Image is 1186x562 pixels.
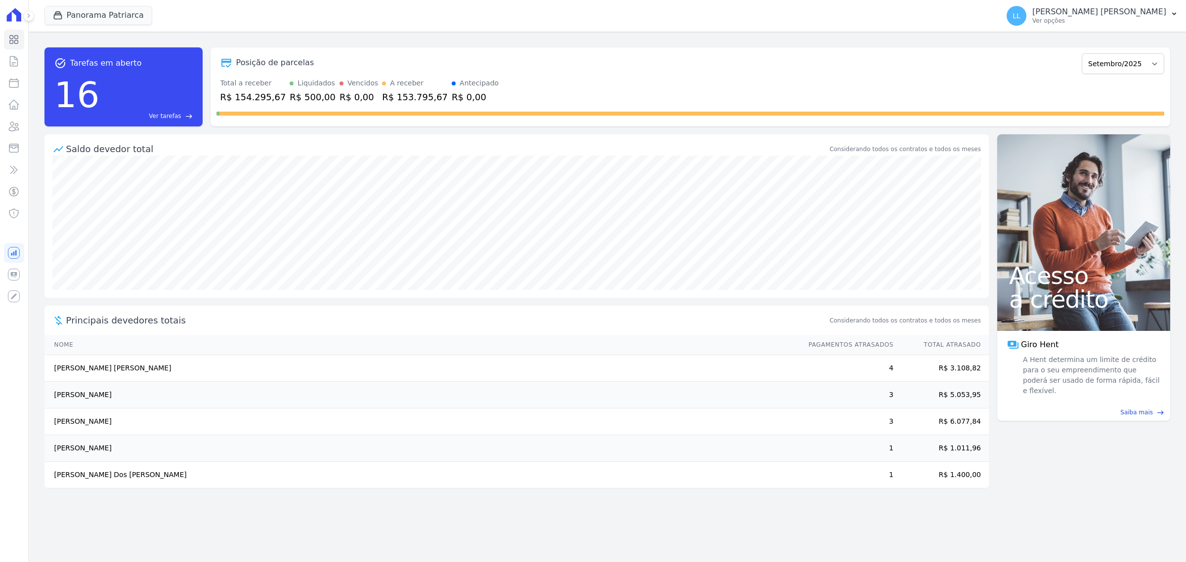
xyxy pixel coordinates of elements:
td: 3 [799,382,894,408]
div: Total a receber [220,78,286,88]
div: Considerando todos os contratos e todos os meses [830,145,981,154]
td: [PERSON_NAME] [44,435,799,462]
div: R$ 154.295,67 [220,90,286,104]
td: 1 [799,435,894,462]
div: R$ 153.795,67 [382,90,448,104]
th: Pagamentos Atrasados [799,335,894,355]
div: R$ 500,00 [290,90,336,104]
div: Posição de parcelas [236,57,314,69]
td: [PERSON_NAME] [44,408,799,435]
td: R$ 3.108,82 [894,355,989,382]
div: A receber [390,78,424,88]
span: a crédito [1009,287,1158,311]
p: Ver opções [1032,17,1166,25]
div: R$ 0,00 [339,90,378,104]
div: 16 [54,69,100,120]
span: Acesso [1009,264,1158,287]
td: R$ 6.077,84 [894,408,989,435]
td: R$ 5.053,95 [894,382,989,408]
span: LL [1013,12,1020,19]
td: 1 [799,462,894,488]
div: Antecipado [460,78,499,88]
span: Ver tarefas [149,112,181,120]
span: east [1157,409,1164,416]
span: A Hent determina um limite de crédito para o seu empreendimento que poderá ser usado de forma ráp... [1021,355,1160,396]
a: Saiba mais east [1003,408,1164,417]
div: Saldo devedor total [66,142,828,156]
td: 4 [799,355,894,382]
a: Ver tarefas east [103,112,192,120]
span: Principais devedores totais [66,314,828,327]
p: [PERSON_NAME] [PERSON_NAME] [1032,7,1166,17]
td: [PERSON_NAME] [44,382,799,408]
div: R$ 0,00 [452,90,499,104]
span: Saiba mais [1120,408,1153,417]
td: R$ 1.400,00 [894,462,989,488]
div: Vencidos [347,78,378,88]
th: Total Atrasado [894,335,989,355]
td: R$ 1.011,96 [894,435,989,462]
button: Panorama Patriarca [44,6,152,25]
span: Considerando todos os contratos e todos os meses [830,316,981,325]
td: [PERSON_NAME] [PERSON_NAME] [44,355,799,382]
span: task_alt [54,57,66,69]
td: 3 [799,408,894,435]
span: Giro Hent [1021,339,1059,351]
div: Liquidados [297,78,335,88]
button: LL [PERSON_NAME] [PERSON_NAME] Ver opções [999,2,1186,30]
span: Tarefas em aberto [70,57,142,69]
th: Nome [44,335,799,355]
td: [PERSON_NAME] Dos [PERSON_NAME] [44,462,799,488]
span: east [185,113,193,120]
